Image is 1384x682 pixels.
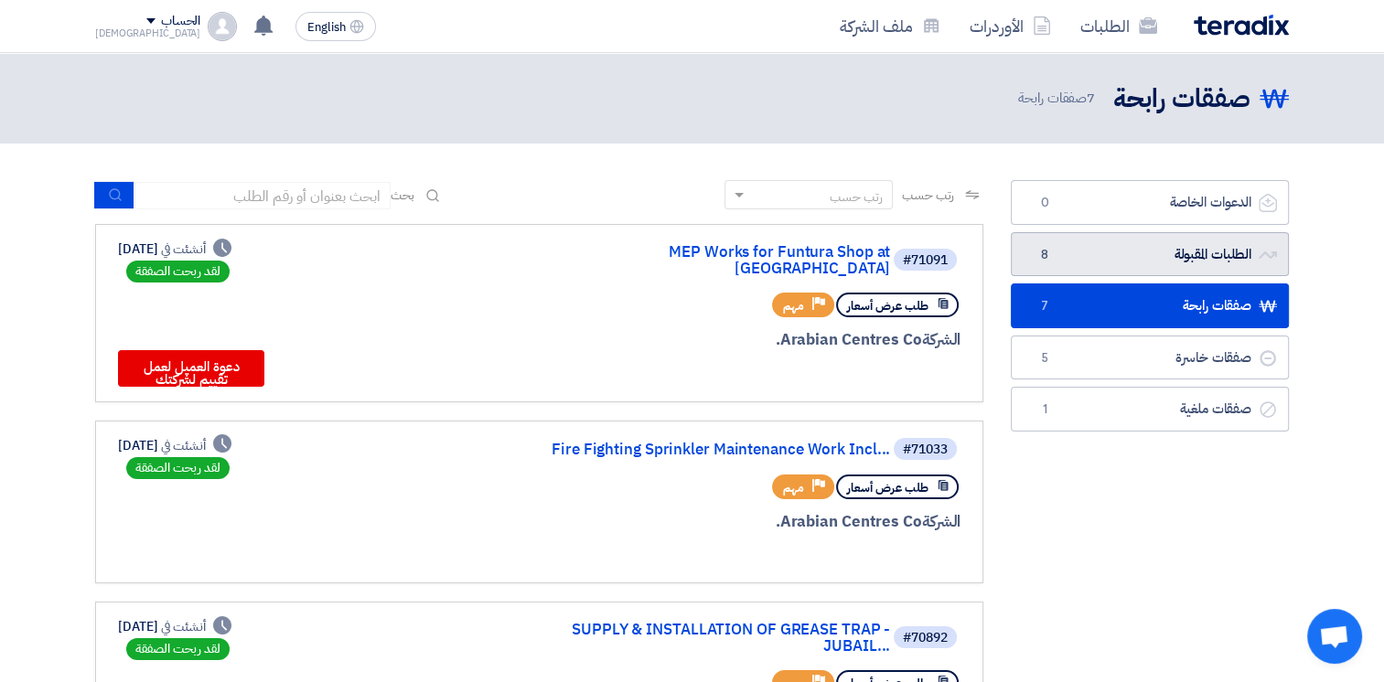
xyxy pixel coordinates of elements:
[1034,246,1056,264] span: 8
[126,638,230,660] div: لقد ربحت الصفقة
[922,510,961,533] span: الشركة
[295,12,376,41] button: English
[955,5,1066,48] a: الأوردرات
[902,186,954,205] span: رتب حسب
[118,350,264,387] button: دعوة العميل لعمل تقييم لشركتك
[847,297,928,314] span: طلب عرض أسعار
[1011,387,1289,432] a: صفقات ملغية1
[903,632,948,645] div: #70892
[1194,15,1289,36] img: Teradix logo
[307,21,346,34] span: English
[161,436,205,455] span: أنشئت في
[126,261,230,282] div: لقد ربحت الصفقة
[1034,194,1056,212] span: 0
[1011,283,1289,328] a: صفقات رابحة7
[1087,88,1095,108] span: 7
[847,479,928,496] span: طلب عرض أسعار
[118,240,231,259] div: [DATE]
[1034,349,1056,368] span: 5
[1011,232,1289,277] a: الطلبات المقبولة8
[1307,609,1362,664] div: Open chat
[1113,81,1250,117] h2: صفقات رابحة
[903,254,948,267] div: #71091
[161,617,205,636] span: أنشئت في
[524,442,890,458] a: Fire Fighting Sprinkler Maintenance Work Incl...
[391,186,414,205] span: بحث
[1034,400,1056,419] span: 1
[1066,5,1172,48] a: الطلبات
[903,443,948,456] div: #71033
[1011,336,1289,380] a: صفقات خاسرة5
[830,187,883,207] div: رتب حسب
[524,622,890,655] a: SUPPLY & INSTALLATION OF GREASE TRAP - JUBAIL...
[1011,180,1289,225] a: الدعوات الخاصة0
[161,240,205,259] span: أنشئت في
[161,14,200,29] div: الحساب
[118,617,231,636] div: [DATE]
[922,328,961,351] span: الشركة
[524,244,890,277] a: MEP Works for Funtura Shop at [GEOGRAPHIC_DATA]
[783,479,804,496] span: مهم
[825,5,955,48] a: ملف الشركة
[520,328,960,352] div: Arabian Centres Co.
[134,182,391,209] input: ابحث بعنوان أو رقم الطلب
[783,297,804,314] span: مهم
[1018,88,1099,109] span: صفقات رابحة
[1034,297,1056,315] span: 7
[208,12,237,41] img: profile_test.png
[520,510,960,534] div: Arabian Centres Co.
[95,28,200,38] div: [DEMOGRAPHIC_DATA]
[126,457,230,479] div: لقد ربحت الصفقة
[118,436,231,455] div: [DATE]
